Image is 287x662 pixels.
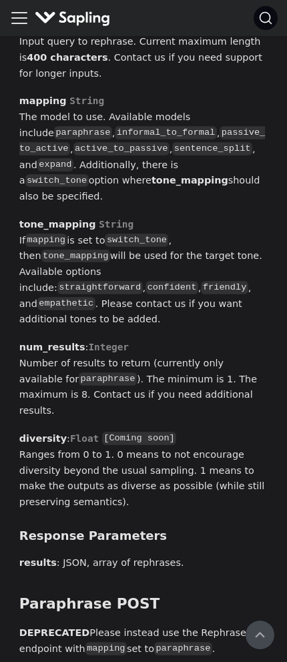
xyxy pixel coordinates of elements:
[102,432,176,445] code: [Coming soon]
[25,174,89,188] code: switch_tone
[85,642,127,655] code: mapping
[146,281,198,294] code: confident
[19,555,268,571] p: : JSON, array of rephrases.
[19,625,268,657] p: Please instead use the Rephrase endpoint with set to .
[41,250,110,263] code: tone_mapping
[19,529,268,544] h3: Response Parameters
[79,372,137,386] code: paraphrase
[19,18,268,81] p: : Input query to rephrase. Current maximum length is . Contact us if you need support for longer ...
[54,126,112,139] code: paraphrase
[19,340,268,419] p: : Number of results to return (currently only available for ). The minimum is 1. The maximum is 8...
[99,219,133,230] span: String
[172,142,252,155] code: sentence_split
[69,95,104,106] span: String
[154,642,212,655] code: paraphrase
[19,431,268,511] p: : Ranges from 0 to 1. 0 means to not encourage diversity beyond the usual sampling. 1 means to ma...
[19,557,57,568] strong: results
[246,621,274,649] button: Scroll back to top
[37,158,73,172] code: expand
[9,8,29,28] button: Toggle navigation bar
[152,175,228,186] strong: tone_mapping
[19,126,266,155] code: passive_to_active
[19,93,268,204] p: The model to use. Available models include , , , , , and . Additionally, there is a option where ...
[27,52,107,63] strong: 400 characters
[105,234,168,247] code: switch_tone
[19,627,89,638] strong: DEPRECATED
[201,281,248,294] code: friendly
[25,234,67,247] code: mapping
[19,219,96,230] strong: tone_mapping
[19,95,67,106] strong: mapping
[115,126,216,139] code: informal_to_formal
[254,6,278,30] button: Search (Command+K)
[57,281,143,294] code: straightforward
[88,342,129,352] span: Integer
[19,595,268,613] h2: Paraphrase POST
[19,342,85,352] strong: num_results
[73,142,170,155] code: active_to_passive
[19,433,67,444] strong: diversity
[35,9,115,28] a: Sapling.ai
[35,9,111,28] img: Sapling.ai
[19,217,268,328] p: If is set to , then will be used for the target tone. Available options include: , , , and . Plea...
[37,297,95,310] code: empathetic
[70,433,99,444] span: Float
